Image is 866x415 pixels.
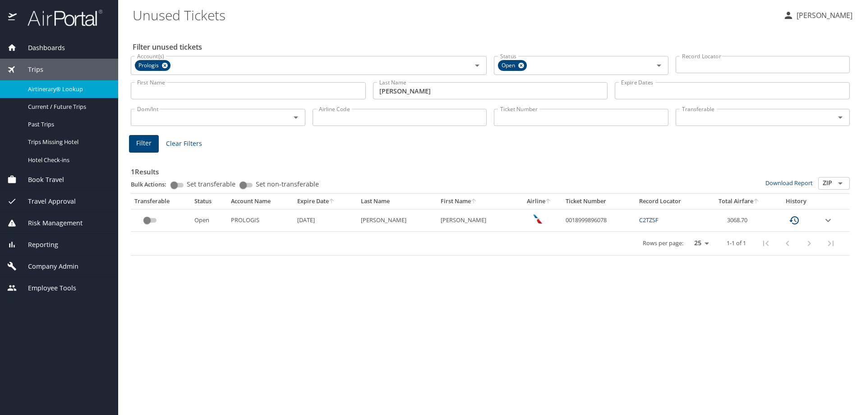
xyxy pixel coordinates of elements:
span: Travel Approval [17,196,76,206]
button: Filter [129,135,159,153]
span: Clear Filters [166,138,202,149]
td: [DATE] [294,209,357,231]
span: Set transferable [187,181,235,187]
th: Account Name [227,194,294,209]
img: American Airlines [533,214,542,224]
p: [PERSON_NAME] [794,10,852,21]
th: Record Locator [636,194,705,209]
a: C2TZSF [639,216,659,224]
button: [PERSON_NAME] [779,7,856,23]
span: Past Trips [28,120,107,129]
table: custom pagination table [131,194,850,256]
td: 3068.70 [705,209,773,231]
td: [PERSON_NAME] [357,209,437,231]
td: PROLOGIS [227,209,294,231]
span: Book Travel [17,175,64,185]
button: Open [471,59,484,72]
th: Total Airfare [705,194,773,209]
button: sort [329,199,335,205]
th: Last Name [357,194,437,209]
th: Status [191,194,227,209]
img: icon-airportal.png [8,9,18,27]
span: Reporting [17,240,58,250]
td: Open [191,209,227,231]
select: rows per page [687,237,712,250]
button: sort [753,199,760,205]
span: Trips Missing Hotel [28,138,107,146]
span: Current / Future Trips [28,103,107,111]
span: Employee Tools [17,283,76,293]
button: Open [290,111,302,124]
p: Bulk Actions: [131,180,174,188]
h3: 1 Results [131,161,850,177]
span: Risk Management [17,218,83,228]
th: History [773,194,819,209]
img: airportal-logo.png [18,9,102,27]
span: Company Admin [17,261,78,271]
button: sort [545,199,552,205]
span: Dashboards [17,43,65,53]
span: Trips [17,65,43,75]
button: Open [834,177,847,190]
a: Download Report [765,179,813,187]
button: Open [653,59,665,72]
div: Open [498,60,527,71]
th: Airline [517,194,562,209]
span: Hotel Check-ins [28,156,107,164]
td: [PERSON_NAME] [437,209,517,231]
button: Clear Filters [162,135,206,152]
h2: Filter unused tickets [133,40,852,54]
button: expand row [823,215,834,226]
th: Ticket Number [562,194,636,209]
button: sort [471,199,477,205]
span: Prologis [135,61,164,70]
p: 1-1 of 1 [727,240,746,246]
div: Prologis [135,60,170,71]
span: Set non-transferable [256,181,319,187]
span: Filter [136,138,152,149]
th: Expire Date [294,194,357,209]
p: Rows per page: [643,240,683,246]
span: Airtinerary® Lookup [28,85,107,93]
button: Open [834,111,847,124]
td: 0018999896078 [562,209,636,231]
span: Open [498,61,521,70]
th: First Name [437,194,517,209]
div: Transferable [134,197,187,205]
h1: Unused Tickets [133,1,776,29]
